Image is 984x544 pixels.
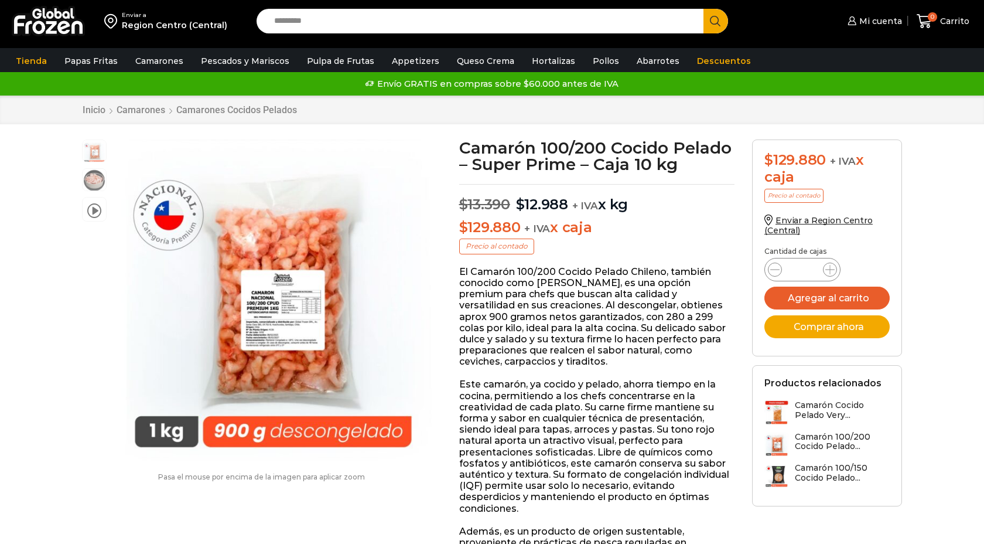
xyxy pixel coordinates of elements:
a: Camarón 100/200 Cocido Pelado... [764,432,890,457]
h3: Camarón Cocido Pelado Very... [795,400,890,420]
bdi: 129.880 [459,219,521,236]
span: $ [764,151,773,168]
span: Mi cuenta [856,15,902,27]
h2: Productos relacionados [764,378,881,389]
a: Mi cuenta [845,9,902,33]
div: Region Centro (Central) [122,19,227,31]
h3: Camarón 100/200 Cocido Pelado... [795,432,890,452]
a: Inicio [82,104,106,115]
p: Pasa el mouse por encima de la imagen para aplicar zoom [82,473,442,481]
bdi: 13.390 [459,196,510,213]
a: Hortalizas [526,50,581,72]
p: x caja [459,219,735,236]
a: Appetizers [386,50,445,72]
button: Search button [703,9,728,33]
span: + IVA [572,200,598,212]
img: address-field-icon.svg [104,11,122,31]
a: Tienda [10,50,53,72]
span: camaron nacional [83,140,106,164]
span: + IVA [524,223,550,234]
bdi: 12.988 [516,196,568,213]
div: Enviar a [122,11,227,19]
span: $ [459,196,468,213]
a: Enviar a Region Centro (Central) [764,215,873,236]
a: Camarón 100/150 Cocido Pelado... [764,463,890,488]
p: Este camarón, ya cocido y pelado, ahorra tiempo en la cocina, permitiendo a los chefs concentrars... [459,379,735,514]
h3: Camarón 100/150 Cocido Pelado... [795,463,890,483]
p: Precio al contado [459,239,534,254]
a: Pescados y Mariscos [195,50,295,72]
span: $ [516,196,525,213]
span: + IVA [830,155,856,167]
p: x kg [459,184,735,213]
button: Comprar ahora [764,315,890,338]
img: camaron nacional [112,140,434,461]
a: Camarones [129,50,189,72]
a: Queso Crema [451,50,520,72]
button: Agregar al carrito [764,287,890,310]
div: x caja [764,152,890,186]
p: Cantidad de cajas [764,247,890,256]
a: Camarón Cocido Pelado Very... [764,400,890,426]
span: camaron nacional [83,169,106,192]
bdi: 129.880 [764,151,826,168]
div: 1 / 3 [112,140,434,461]
span: 0 [928,12,937,22]
p: Precio al contado [764,189,824,203]
a: Descuentos [691,50,757,72]
span: $ [459,219,468,236]
input: Product quantity [791,261,814,278]
p: El Camarón 100/200 Cocido Pelado Chileno, también conocido como [PERSON_NAME], es una opción prem... [459,266,735,368]
h1: Camarón 100/200 Cocido Pelado – Super Prime – Caja 10 kg [459,140,735,172]
span: Carrito [937,15,969,27]
a: Camarones [116,104,166,115]
nav: Breadcrumb [82,104,298,115]
a: Camarones Cocidos Pelados [176,104,298,115]
a: Pollos [587,50,625,72]
a: 0 Carrito [914,8,972,35]
a: Pulpa de Frutas [301,50,380,72]
a: Abarrotes [631,50,685,72]
a: Papas Fritas [59,50,124,72]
